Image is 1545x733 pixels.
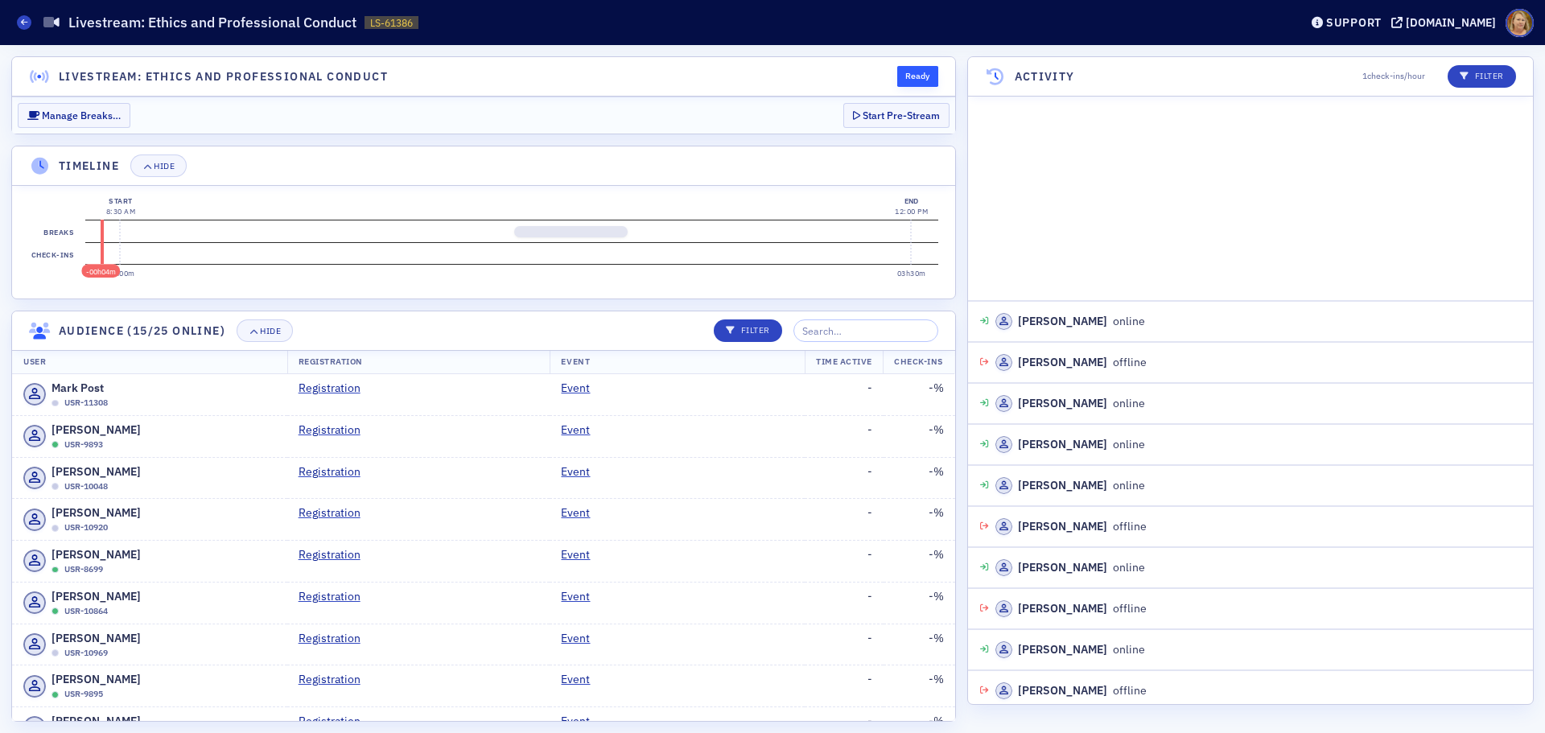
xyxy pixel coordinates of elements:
[1018,354,1107,371] div: [PERSON_NAME]
[995,518,1147,535] div: offline
[561,504,602,521] a: Event
[884,541,955,583] td: - %
[299,422,373,439] a: Registration
[51,630,141,647] span: [PERSON_NAME]
[843,103,950,128] button: Start Pre-Stream
[299,630,373,647] a: Registration
[1018,641,1107,658] div: [PERSON_NAME]
[51,441,59,448] div: Online
[1018,682,1107,699] div: [PERSON_NAME]
[59,323,225,340] h4: Audience (15/25 online)
[895,196,928,207] div: End
[726,324,770,337] p: Filter
[299,546,373,563] a: Registration
[106,207,135,216] time: 8:30 AM
[884,457,955,499] td: - %
[883,350,954,374] th: Check-Ins
[86,267,116,276] time: -00h04m
[1406,15,1496,30] div: [DOMAIN_NAME]
[1391,17,1502,28] button: [DOMAIN_NAME]
[51,400,59,407] div: Offline
[237,319,293,342] button: Hide
[805,415,884,457] td: -
[561,588,602,605] a: Event
[805,350,884,374] th: Time Active
[299,713,373,730] a: Registration
[18,103,130,128] button: Manage Breaks…
[884,665,955,707] td: - %
[561,422,602,439] a: Event
[51,422,141,439] span: [PERSON_NAME]
[68,13,356,32] h1: Livestream: Ethics and Professional Conduct
[64,397,108,410] span: USR-11308
[805,665,884,707] td: -
[64,563,103,576] span: USR-8699
[51,671,141,688] span: [PERSON_NAME]
[51,713,141,730] span: [PERSON_NAME]
[995,436,1145,453] div: online
[28,243,76,266] label: Check-ins
[897,269,926,278] time: 03h30m
[561,546,602,563] a: Event
[51,607,59,615] div: Online
[1018,477,1107,494] div: [PERSON_NAME]
[106,269,135,278] time: 00h00m
[805,582,884,624] td: -
[287,350,550,374] th: Registration
[1018,313,1107,330] div: [PERSON_NAME]
[1018,559,1107,576] div: [PERSON_NAME]
[561,380,602,397] a: Event
[51,691,59,698] div: Online
[12,350,287,374] th: User
[59,68,388,85] h4: Livestream: Ethics and Professional Conduct
[130,154,187,177] button: Hide
[1362,70,1425,83] span: 1 check-ins/hour
[370,16,413,30] span: LS-61386
[299,588,373,605] a: Registration
[260,327,281,336] div: Hide
[884,415,955,457] td: - %
[51,649,59,657] div: Offline
[995,477,1145,494] div: online
[41,220,77,243] label: Breaks
[64,521,108,534] span: USR-10920
[299,504,373,521] a: Registration
[154,162,175,171] div: Hide
[51,546,141,563] span: [PERSON_NAME]
[106,196,135,207] div: Start
[995,354,1147,371] div: offline
[561,463,602,480] a: Event
[64,688,103,701] span: USR-9895
[995,395,1145,412] div: online
[995,313,1145,330] div: online
[64,480,108,493] span: USR-10048
[805,374,884,415] td: -
[884,499,955,541] td: - %
[1018,436,1107,453] div: [PERSON_NAME]
[793,319,938,342] input: Search…
[995,641,1145,658] div: online
[561,713,602,730] a: Event
[561,630,602,647] a: Event
[51,588,141,605] span: [PERSON_NAME]
[714,319,782,342] button: Filter
[299,463,373,480] a: Registration
[1018,600,1107,617] div: [PERSON_NAME]
[884,374,955,415] td: - %
[64,605,108,618] span: USR-10864
[1018,518,1107,535] div: [PERSON_NAME]
[1015,68,1075,85] h4: Activity
[299,380,373,397] a: Registration
[805,541,884,583] td: -
[299,671,373,688] a: Registration
[51,483,59,490] div: Offline
[995,559,1145,576] div: online
[51,380,104,397] span: Mark Post
[805,457,884,499] td: -
[1018,395,1107,412] div: [PERSON_NAME]
[59,158,119,175] h4: Timeline
[995,600,1147,617] div: offline
[51,525,59,532] div: Offline
[884,582,955,624] td: - %
[1448,65,1516,88] button: Filter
